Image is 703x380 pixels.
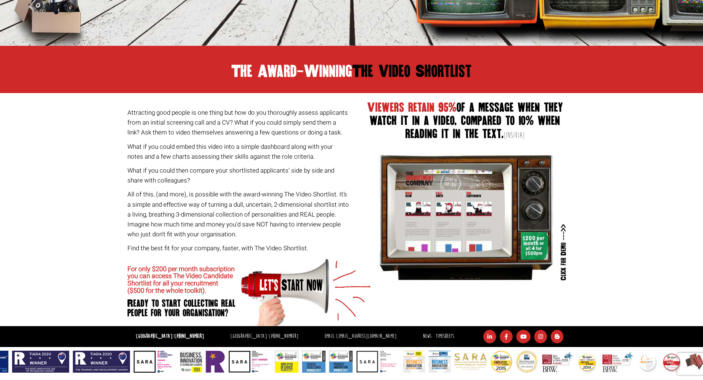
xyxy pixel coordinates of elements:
h2: The Award-Winning [124,65,579,78]
a: [PHONE_NUMBER] [269,333,298,340]
span: (Insivia) [504,130,525,140]
a: Timesheets [436,333,454,340]
h2: Viewers retain 95% [354,101,576,142]
li: [GEOGRAPHIC_DATA]: [228,331,300,342]
a: [EMAIL_ADDRESS][DOMAIN_NAME] [336,333,397,340]
span: The Video Shortlist [352,62,472,80]
p: All of this, (and more), is possible with the award-winning The Video Shortlist. It’s a simple an... [127,189,349,239]
a: News [423,333,431,340]
p: Attracting good people is one thing but how do you thoroughly assess applicants from an initial s... [127,108,349,138]
li: Email: [323,331,398,342]
p: What if you could embed this video into a simple dashboard along with your notes and a few charts... [127,142,349,162]
a: [PHONE_NUMBER] [174,333,204,340]
h3: Ready to start collecting real people for your organisation? [127,299,235,318]
span: of a message when they watch it in a video, compared to 10% when reading it in the text. [370,101,563,141]
strong: [GEOGRAPHIC_DATA]: [136,333,204,340]
p: What if you could then compare your shortlisted applicants’ side by side and share with colleagues? [127,166,349,185]
img: Lets Start Now [241,258,371,326]
p: Find the best fit for your company, faster, with The Video Shortlist. [127,243,349,253]
h2: For only $200 per month subscription you can access The Video Candidate Shortlist for all your re... [127,266,235,295]
img: The Video Candidate Shortlist preview [354,153,576,286]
